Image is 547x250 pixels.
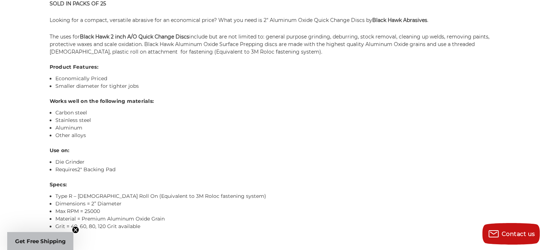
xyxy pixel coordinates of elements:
li: Requires [55,166,498,173]
button: Contact us [482,223,540,245]
li: Die Grinder [55,158,498,166]
li: Dimensions = 2” Diameter [55,200,498,208]
li: Economically Priced [55,75,498,82]
span: Contact us [502,231,535,237]
li: Grit = 40, 60, 80, 120 Grit available [55,223,498,230]
li: Smaller diameter for tighter jobs [55,82,498,90]
li: Other alloys [55,132,498,139]
strong: Black Hawk Abrasives [372,17,427,23]
li: Aluminum [55,124,498,132]
a: 2" Backing Pad [77,166,115,173]
li: Stainless steel [55,117,498,124]
button: Close teaser [72,226,79,233]
li: Carbon steel [55,109,498,117]
li: Type R – [DEMOGRAPHIC_DATA] Roll On (Equivalent to 3M Roloc fastening system) [55,192,498,200]
span: Get Free Shipping [15,238,66,245]
div: Get Free ShippingClose teaser [7,232,73,250]
strong: Black Hawk 2 inch A/O Quick Change Discs [80,33,189,40]
h4: Specs: [50,181,498,188]
h4: Works well on the following materials: [50,97,498,105]
li: Max RPM = 25000 [55,208,498,215]
h4: Product Features: [50,63,498,71]
li: Material = Premium Aluminum Oxide Grain [55,215,498,223]
strong: SOLD IN PACKS OF 25 [50,0,106,7]
p: Looking for a compact, versatile abrasive for an economical price? What you need is 2" Aluminum O... [50,17,498,24]
h4: Use on: [50,147,498,154]
p: The uses for include but are not limited to: general purpose grinding, deburring, stock removal, ... [50,33,498,56]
